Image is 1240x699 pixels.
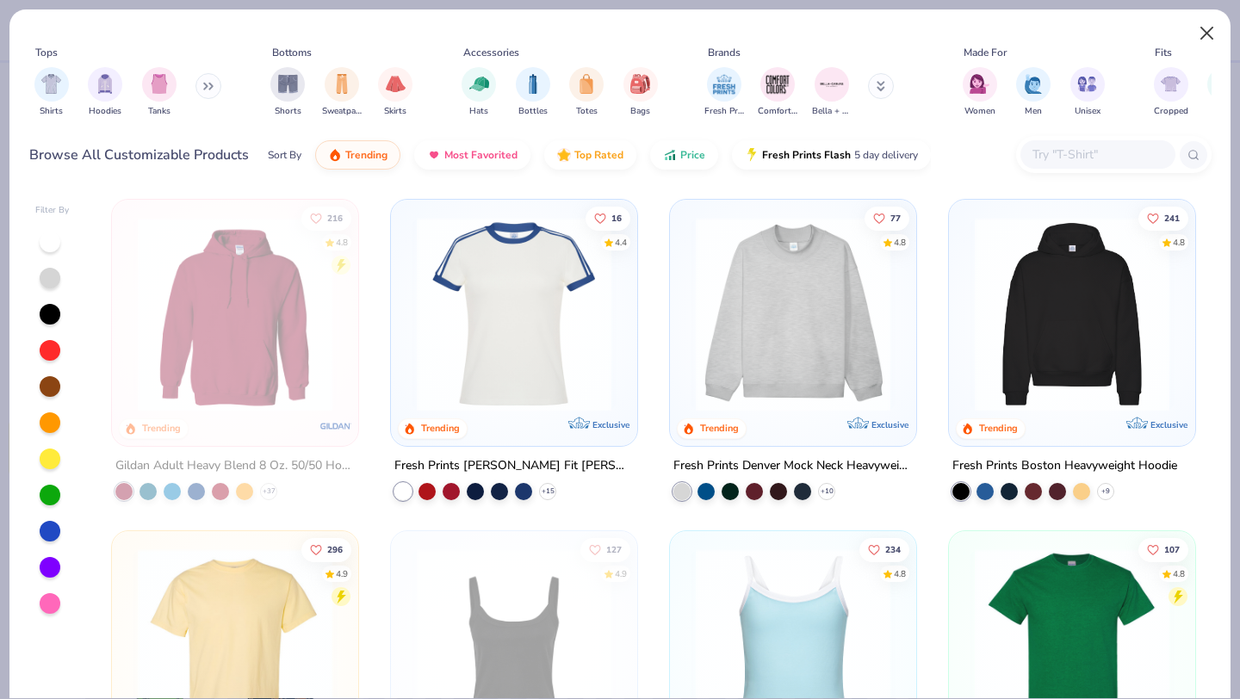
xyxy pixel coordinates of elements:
div: 4.9 [615,567,627,580]
div: filter for Comfort Colors [758,67,797,118]
div: filter for Fresh Prints [704,67,744,118]
button: filter button [1070,67,1105,118]
div: Fresh Prints [PERSON_NAME] Fit [PERSON_NAME] Shirt with Stripes [394,455,634,477]
div: filter for Totes [569,67,604,118]
div: 4.8 [1173,236,1185,249]
button: filter button [322,67,362,118]
img: Shorts Image [278,74,298,94]
span: + 15 [542,486,555,497]
span: Men [1025,105,1042,118]
input: Try "T-Shirt" [1031,145,1163,164]
div: filter for Skirts [378,67,412,118]
div: filter for Men [1016,67,1051,118]
span: Shirts [40,105,63,118]
button: Like [580,537,630,561]
div: 4.4 [615,236,627,249]
div: 4.9 [337,567,349,580]
button: Like [865,206,909,230]
span: Price [680,148,705,162]
span: Exclusive [1150,419,1187,430]
span: Totes [576,105,598,118]
button: filter button [462,67,496,118]
span: Fresh Prints Flash [762,148,851,162]
div: Fresh Prints Denver Mock Neck Heavyweight Sweatshirt [673,455,913,477]
img: 77058d13-6681-46a4-a602-40ee85a356b7 [620,217,832,411]
img: Hoodies Image [96,74,115,94]
span: Bottles [518,105,548,118]
div: filter for Women [963,67,997,118]
button: filter button [378,67,412,118]
img: Tanks Image [150,74,169,94]
img: f5d85501-0dbb-4ee4-b115-c08fa3845d83 [687,217,899,411]
button: filter button [88,67,122,118]
img: a90f7c54-8796-4cb2-9d6e-4e9644cfe0fe [898,217,1110,411]
img: TopRated.gif [557,148,571,162]
button: Like [1138,537,1188,561]
div: Filter By [35,204,70,217]
div: Made For [964,45,1007,60]
button: filter button [704,67,744,118]
span: Hoodies [89,105,121,118]
div: filter for Shirts [34,67,69,118]
span: + 10 [820,486,833,497]
div: filter for Hoodies [88,67,122,118]
div: filter for Hats [462,67,496,118]
div: filter for Bella + Canvas [812,67,852,118]
div: Browse All Customizable Products [29,145,249,165]
div: filter for Unisex [1070,67,1105,118]
span: 5 day delivery [854,145,918,165]
div: Fits [1155,45,1172,60]
button: filter button [1154,67,1188,118]
span: Most Favorited [444,148,518,162]
img: Hats Image [469,74,489,94]
span: Exclusive [592,419,629,430]
img: Totes Image [577,74,596,94]
img: Gildan logo [319,409,353,443]
div: Tops [35,45,58,60]
span: 16 [611,213,622,222]
span: Fresh Prints [704,105,744,118]
button: Like [302,537,352,561]
img: Comfort Colors Image [765,71,790,97]
span: Comfort Colors [758,105,797,118]
div: 4.8 [337,236,349,249]
button: filter button [758,67,797,118]
img: Cropped Image [1161,74,1181,94]
span: Cropped [1154,105,1188,118]
div: Sort By [268,147,301,163]
div: 4.8 [894,567,906,580]
img: 91acfc32-fd48-4d6b-bdad-a4c1a30ac3fc [966,217,1178,411]
div: Fresh Prints Boston Heavyweight Hoodie [952,455,1177,477]
img: Men Image [1024,74,1043,94]
img: 01756b78-01f6-4cc6-8d8a-3c30c1a0c8ac [129,217,341,411]
span: Top Rated [574,148,623,162]
button: Like [859,537,909,561]
button: Like [586,206,630,230]
div: Brands [708,45,741,60]
span: 77 [890,213,901,222]
span: Hats [469,105,488,118]
span: 107 [1164,545,1180,554]
div: filter for Tanks [142,67,177,118]
button: Close [1191,17,1224,50]
span: Trending [345,148,387,162]
span: Sweatpants [322,105,362,118]
div: filter for Bags [623,67,658,118]
img: Bella + Canvas Image [819,71,845,97]
img: Fresh Prints Image [711,71,737,97]
button: Trending [315,140,400,170]
img: flash.gif [745,148,759,162]
div: filter for Sweatpants [322,67,362,118]
span: Women [964,105,995,118]
span: 216 [328,213,344,222]
img: Bags Image [630,74,649,94]
button: Top Rated [544,140,636,170]
button: filter button [142,67,177,118]
div: Bottoms [272,45,312,60]
div: Gildan Adult Heavy Blend 8 Oz. 50/50 Hooded Sweatshirt [115,455,355,477]
button: filter button [270,67,305,118]
span: Shorts [275,105,301,118]
span: Skirts [384,105,406,118]
span: 234 [885,545,901,554]
img: e5540c4d-e74a-4e58-9a52-192fe86bec9f [408,217,620,411]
